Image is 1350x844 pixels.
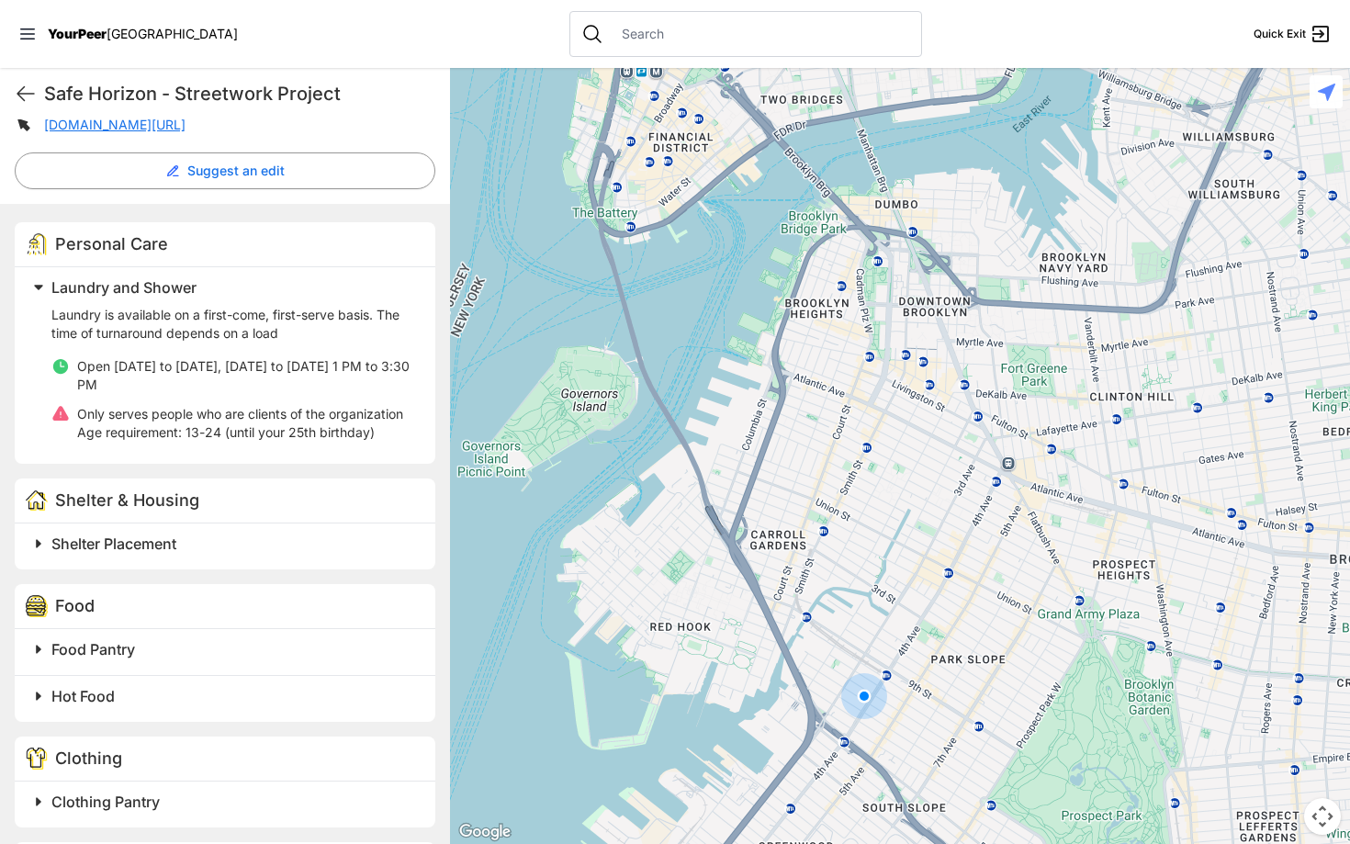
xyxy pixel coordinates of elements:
a: [DOMAIN_NAME][URL] [44,117,186,132]
button: Map camera controls [1304,798,1341,835]
a: YourPeer[GEOGRAPHIC_DATA] [48,28,238,39]
input: Search [611,25,910,43]
p: 13-24 (until your 25th birthday) [77,423,403,442]
a: Quick Exit [1254,23,1332,45]
img: Google [455,820,515,844]
span: Only serves people who are clients of the organization [77,406,403,422]
p: Laundry is available on a first-come, first-serve basis. The time of turnaround depends on a load [51,306,413,343]
span: Suggest an edit [187,162,285,180]
div: You are here! [841,673,887,719]
span: Food [55,596,95,615]
span: Personal Care [55,234,168,253]
span: Age requirement: [77,424,182,440]
span: Hot Food [51,687,115,705]
span: Food Pantry [51,640,135,658]
button: Suggest an edit [15,152,435,189]
span: Clothing Pantry [51,793,160,811]
span: Quick Exit [1254,27,1306,41]
a: Open this area in Google Maps (opens a new window) [455,820,515,844]
span: [GEOGRAPHIC_DATA] [107,26,238,41]
span: Clothing [55,748,122,768]
span: Shelter & Housing [55,490,199,510]
span: Open [DATE] to [DATE], [DATE] to [DATE] 1 PM to 3:30 PM [77,358,410,392]
span: Shelter Placement [51,535,176,553]
span: YourPeer [48,26,107,41]
span: Laundry and Shower [51,278,197,297]
h1: Safe Horizon - Streetwork Project [44,81,435,107]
